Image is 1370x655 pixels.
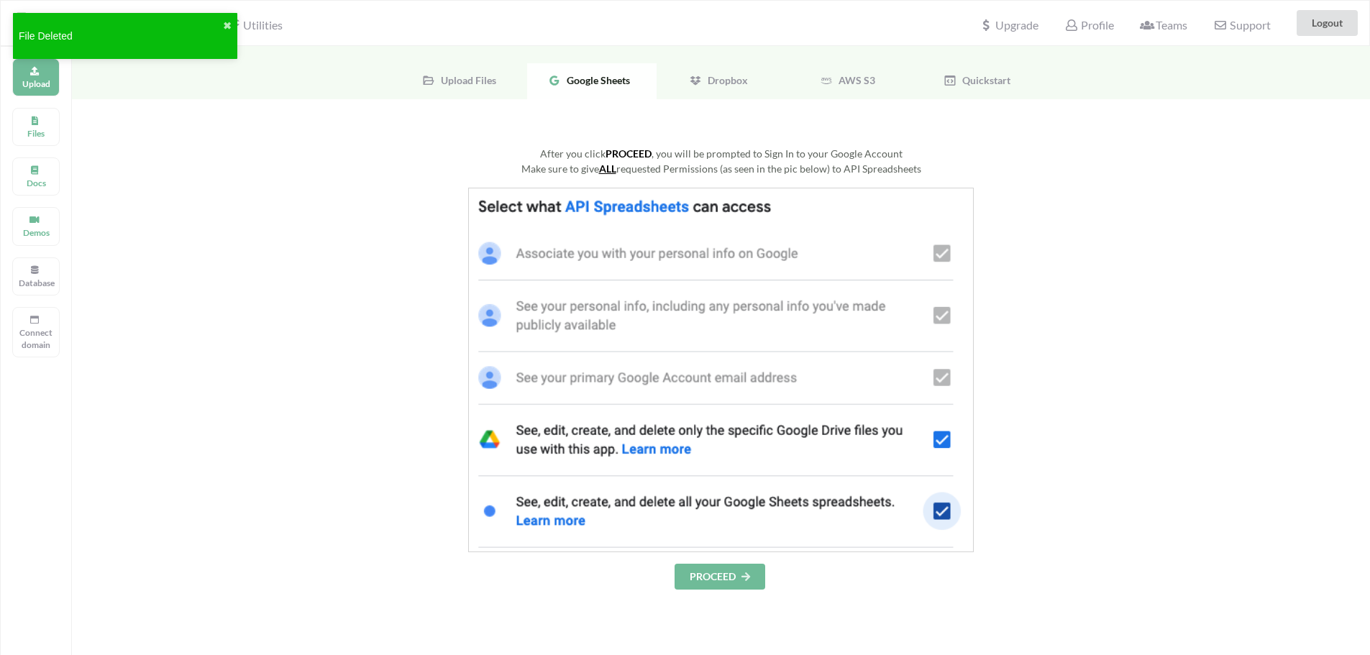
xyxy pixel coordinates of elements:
[227,18,283,32] span: Utilities
[675,564,765,590] button: PROCEED
[833,74,875,86] span: AWS S3
[216,146,1226,161] div: After you click , you will be prompted to Sign In to your Google Account
[223,19,232,34] button: close
[19,326,53,351] p: Connect domain
[19,127,53,139] p: Files
[19,29,223,44] div: File Deleted
[606,147,652,160] b: PROCEED
[216,161,1226,176] div: Make sure to give requested Permissions (as seen in the pic below) to API Spreadsheets
[19,78,53,90] p: Upload
[956,74,1010,86] span: Quickstart
[435,74,496,86] span: Upload Files
[19,226,53,239] p: Demos
[702,74,748,86] span: Dropbox
[1213,19,1270,31] span: Support
[1140,18,1187,32] span: Teams
[1297,10,1358,36] button: Logout
[1064,18,1113,32] span: Profile
[19,177,53,189] p: Docs
[561,74,630,86] span: Google Sheets
[979,19,1038,31] span: Upgrade
[468,188,974,552] img: GoogleSheetsPermissions
[19,277,53,289] p: Database
[599,162,616,175] u: ALL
